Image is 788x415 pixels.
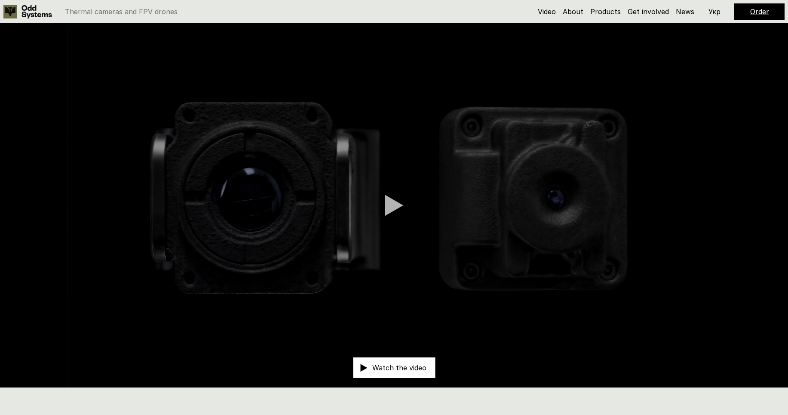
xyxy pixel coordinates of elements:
[708,8,721,15] p: Укр
[628,7,669,16] a: Get involved
[372,364,426,371] p: Watch the video
[65,8,178,15] p: Thermal cameras and FPV drones
[590,7,621,16] a: Products
[538,7,556,16] a: Video
[750,7,769,16] a: Order
[676,7,694,16] a: News
[563,7,583,16] a: About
